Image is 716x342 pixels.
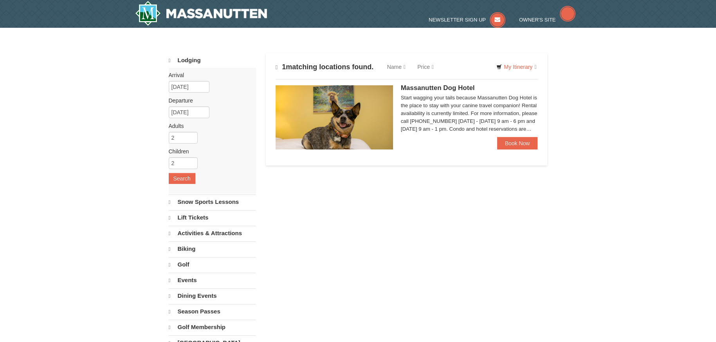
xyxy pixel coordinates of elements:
label: Adults [169,122,250,130]
a: My Itinerary [491,61,541,73]
a: Book Now [497,137,538,149]
img: 27428181-5-81c892a3.jpg [276,85,393,149]
a: Activities & Attractions [169,226,256,241]
a: Biking [169,241,256,256]
span: Massanutten Dog Hotel [401,84,475,92]
a: Dining Events [169,288,256,303]
button: Search [169,173,195,184]
a: Season Passes [169,304,256,319]
a: Newsletter Sign Up [429,17,505,23]
img: Massanutten Resort Logo [135,1,267,26]
label: Departure [169,97,250,104]
label: Arrival [169,71,250,79]
a: Massanutten Resort [135,1,267,26]
a: Lift Tickets [169,210,256,225]
a: Golf Membership [169,320,256,335]
a: Snow Sports Lessons [169,194,256,209]
a: Name [381,59,411,75]
a: Events [169,273,256,288]
span: Owner's Site [519,17,556,23]
span: Newsletter Sign Up [429,17,486,23]
a: Price [411,59,440,75]
label: Children [169,148,250,155]
a: Golf [169,257,256,272]
div: Start wagging your tails because Massanutten Dog Hotel is the place to stay with your canine trav... [401,94,538,133]
a: Owner's Site [519,17,575,23]
a: Lodging [169,53,256,68]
